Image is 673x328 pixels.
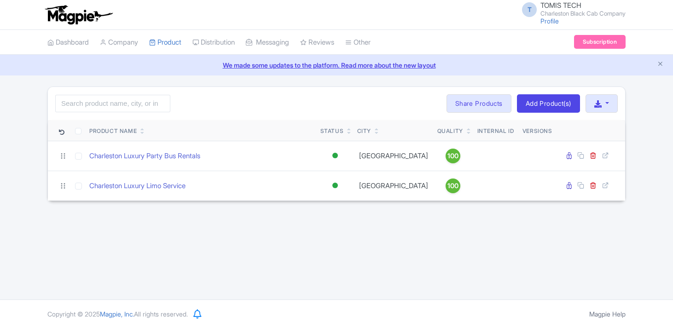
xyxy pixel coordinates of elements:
[437,149,469,163] a: 100
[6,60,667,70] a: We made some updates to the platform. Read more about the new layout
[42,309,193,319] div: Copyright © 2025 All rights reserved.
[89,151,200,161] a: Charleston Luxury Party Bus Rentals
[447,94,511,113] a: Share Products
[320,127,344,135] div: Status
[354,141,434,171] td: [GEOGRAPHIC_DATA]
[357,127,371,135] div: City
[589,310,626,318] a: Magpie Help
[246,30,289,55] a: Messaging
[540,1,581,10] span: TOMIS TECH
[149,30,181,55] a: Product
[47,30,89,55] a: Dashboard
[331,179,340,192] div: Active
[519,120,556,141] th: Versions
[657,59,664,70] button: Close announcement
[345,30,371,55] a: Other
[540,17,559,25] a: Profile
[540,11,626,17] small: Charleston Black Cab Company
[100,30,138,55] a: Company
[437,178,469,193] a: 100
[354,171,434,201] td: [GEOGRAPHIC_DATA]
[472,120,519,141] th: Internal ID
[447,181,458,191] span: 100
[55,95,170,112] input: Search product name, city, or interal id
[574,35,626,49] a: Subscription
[300,30,334,55] a: Reviews
[331,149,340,162] div: Active
[516,2,626,17] a: T TOMIS TECH Charleston Black Cab Company
[192,30,235,55] a: Distribution
[522,2,537,17] span: T
[437,127,463,135] div: Quality
[100,310,134,318] span: Magpie, Inc.
[447,151,458,161] span: 100
[43,5,114,25] img: logo-ab69f6fb50320c5b225c76a69d11143b.png
[89,181,186,191] a: Charleston Luxury Limo Service
[517,94,580,113] a: Add Product(s)
[89,127,137,135] div: Product Name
